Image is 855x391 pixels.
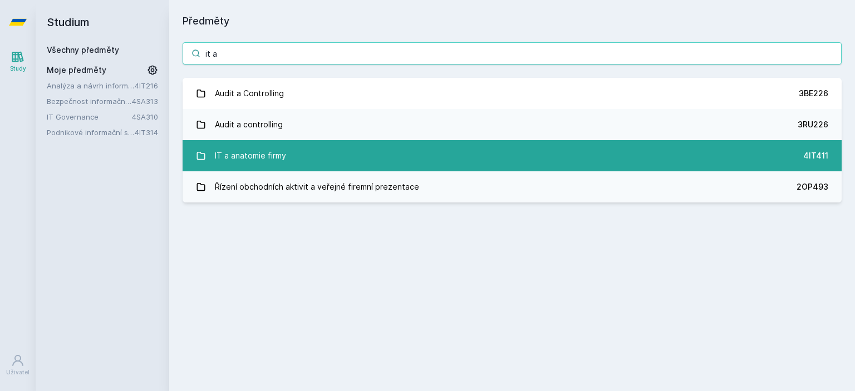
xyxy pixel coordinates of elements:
[183,171,842,202] a: Řízení obchodních aktivit a veřejné firemní prezentace 2OP493
[798,119,828,130] div: 3RU226
[47,45,119,55] a: Všechny předměty
[215,176,419,198] div: Řízení obchodních aktivit a veřejné firemní prezentace
[183,13,842,29] h1: Předměty
[2,348,33,382] a: Uživatel
[2,44,33,78] a: Study
[132,97,158,106] a: 4SA313
[183,78,842,109] a: Audit a Controlling 3BE226
[797,181,828,192] div: 2OP493
[10,65,26,73] div: Study
[215,113,283,136] div: Audit a controlling
[215,145,286,167] div: IT a anatomie firmy
[799,88,828,99] div: 3BE226
[47,127,135,138] a: Podnikové informační systémy
[183,109,842,140] a: Audit a controlling 3RU226
[183,140,842,171] a: IT a anatomie firmy 4IT411
[47,111,132,122] a: IT Governance
[183,42,842,65] input: Název nebo ident předmětu…
[6,368,30,377] div: Uživatel
[47,96,132,107] a: Bezpečnost informačních systémů
[47,80,135,91] a: Analýza a návrh informačních systémů
[135,81,158,90] a: 4IT216
[135,128,158,137] a: 4IT314
[803,150,828,161] div: 4IT411
[215,82,284,105] div: Audit a Controlling
[47,65,106,76] span: Moje předměty
[132,112,158,121] a: 4SA310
